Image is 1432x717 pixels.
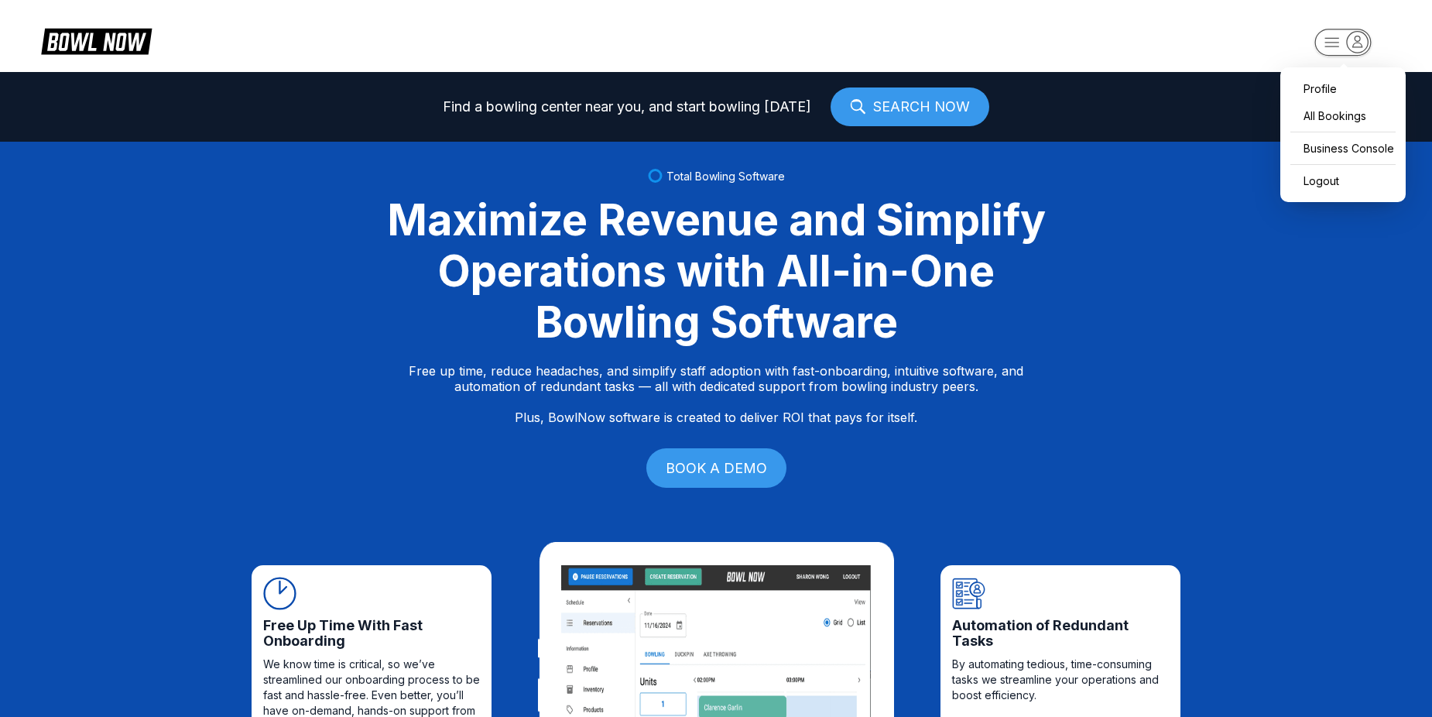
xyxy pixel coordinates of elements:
button: Logout [1288,167,1343,194]
p: Free up time, reduce headaches, and simplify staff adoption with fast-onboarding, intuitive softw... [409,363,1023,425]
div: Maximize Revenue and Simplify Operations with All-in-One Bowling Software [368,194,1064,348]
a: SEARCH NOW [831,87,989,126]
span: Total Bowling Software [666,170,785,183]
span: Free Up Time With Fast Onboarding [263,618,480,649]
a: Profile [1288,75,1398,102]
a: Business Console [1288,135,1398,162]
span: Automation of Redundant Tasks [952,618,1169,649]
a: All Bookings [1288,102,1398,129]
a: BOOK A DEMO [646,448,786,488]
span: Find a bowling center near you, and start bowling [DATE] [443,99,811,115]
span: By automating tedious, time-consuming tasks we streamline your operations and boost efficiency. [952,657,1169,703]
